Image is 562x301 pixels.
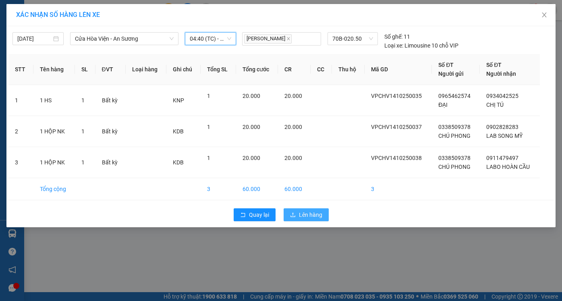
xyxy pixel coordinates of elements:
div: 11 [384,32,410,41]
span: Cửa Hòa Viện - An Sương [75,33,174,45]
span: 0338509378 [438,155,471,161]
th: Tên hàng [33,54,75,85]
span: [PERSON_NAME] [244,34,292,44]
span: VPCHV1410250038 [371,155,422,161]
span: 0934042525 [486,93,518,99]
td: 1 HỘP NK [33,116,75,147]
span: rollback [240,212,246,218]
span: CHÚ PHONG [438,164,471,170]
td: Bất kỳ [95,147,126,178]
span: KNP [173,97,184,104]
span: close [541,12,547,18]
span: down [169,36,174,41]
td: 3 [8,147,33,178]
span: 0338509378 [438,124,471,130]
span: 0902828283 [486,124,518,130]
th: CC [311,54,332,85]
span: close [286,37,290,41]
span: LAB SONG MỸ [486,133,523,139]
span: 20.000 [243,155,260,161]
span: KDB [173,128,184,135]
span: 20.000 [284,155,302,161]
span: 04:40 (TC) - 70B-020.50 [190,33,231,45]
span: 1 [207,155,210,161]
th: Tổng cước [236,54,278,85]
span: 1 [81,159,85,166]
span: KDB [173,159,184,166]
td: 1 HỘP NK [33,147,75,178]
td: 1 [8,85,33,116]
span: 20.000 [284,93,302,99]
div: Limousine 10 chỗ VIP [384,41,458,50]
th: Mã GD [365,54,432,85]
span: Người gửi [438,71,464,77]
td: 2 [8,116,33,147]
span: VPCHV1410250035 [371,93,422,99]
span: 1 [207,93,210,99]
span: 20.000 [243,93,260,99]
button: rollbackQuay lại [234,208,276,221]
input: 15/10/2025 [17,34,52,43]
span: 20.000 [243,124,260,130]
th: Tổng SL [201,54,236,85]
span: 70B-020.50 [332,33,373,45]
td: 60.000 [278,178,311,200]
td: 3 [201,178,236,200]
span: Lên hàng [299,210,322,219]
span: 1 [207,124,210,130]
span: 1 [81,97,85,104]
button: Close [533,4,556,27]
span: 1 [81,128,85,135]
span: CHỊ TÚ [486,102,504,108]
span: 0911479497 [486,155,518,161]
td: 1 HS [33,85,75,116]
td: 60.000 [236,178,278,200]
button: uploadLên hàng [284,208,329,221]
th: Thu hộ [332,54,365,85]
span: 20.000 [284,124,302,130]
th: ĐVT [95,54,126,85]
td: Tổng cộng [33,178,75,200]
span: Số ĐT [486,62,502,68]
span: ĐẠI [438,102,448,108]
th: Loại hàng [126,54,166,85]
td: 3 [365,178,432,200]
th: STT [8,54,33,85]
td: Bất kỳ [95,85,126,116]
th: CR [278,54,311,85]
span: Quay lại [249,210,269,219]
th: Ghi chú [166,54,201,85]
span: VPCHV1410250037 [371,124,422,130]
span: CHÚ PHONG [438,133,471,139]
span: Người nhận [486,71,516,77]
span: Số ĐT [438,62,454,68]
span: Số ghế: [384,32,402,41]
th: SL [75,54,95,85]
span: Loại xe: [384,41,403,50]
span: upload [290,212,296,218]
td: Bất kỳ [95,116,126,147]
span: 0965462574 [438,93,471,99]
span: LABO HOÀN CẦU [486,164,530,170]
span: XÁC NHẬN SỐ HÀNG LÊN XE [16,11,100,19]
